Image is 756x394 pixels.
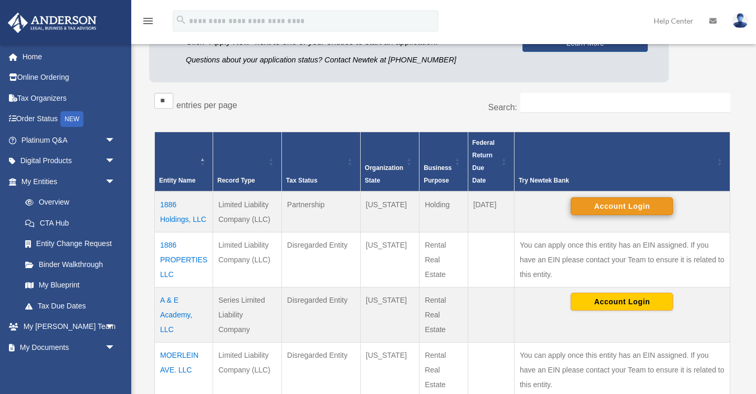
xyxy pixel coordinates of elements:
td: 1886 PROPERTIES LLC [155,232,213,287]
a: Online Ordering [7,67,131,88]
td: Limited Liability Company (LLC) [213,191,281,232]
span: Business Purpose [424,164,451,184]
th: Tax Status: Activate to sort [281,132,360,191]
td: [US_STATE] [360,191,419,232]
th: Organization State: Activate to sort [360,132,419,191]
a: Entity Change Request [15,233,126,254]
label: entries per page [176,101,237,110]
span: arrow_drop_down [105,337,126,358]
span: arrow_drop_down [105,130,126,151]
th: Business Purpose: Activate to sort [419,132,468,191]
span: arrow_drop_down [105,171,126,193]
div: Try Newtek Bank [519,174,714,187]
span: arrow_drop_down [105,151,126,172]
a: Tax Due Dates [15,295,126,316]
th: Entity Name: Activate to invert sorting [155,132,213,191]
td: Series Limited Liability Company [213,287,281,342]
i: menu [142,15,154,27]
td: [DATE] [468,191,514,232]
i: search [175,14,187,26]
a: Digital Productsarrow_drop_down [7,151,131,172]
div: NEW [60,111,83,127]
button: Account Login [571,197,673,215]
a: Account Login [571,296,673,305]
td: Disregarded Entity [281,232,360,287]
a: Account Login [571,201,673,209]
td: A & E Academy, LLC [155,287,213,342]
td: Partnership [281,191,360,232]
td: Rental Real Estate [419,232,468,287]
a: Overview [15,192,121,213]
a: My Blueprint [15,275,126,296]
a: Order StatusNEW [7,109,131,130]
a: menu [142,18,154,27]
span: Record Type [217,177,255,184]
span: arrow_drop_down [105,316,126,338]
span: Tax Status [286,177,318,184]
a: Online Learningarrow_drop_down [7,358,131,379]
a: Binder Walkthrough [15,254,126,275]
td: Holding [419,191,468,232]
a: CTA Hub [15,212,126,233]
span: arrow_drop_down [105,358,126,379]
a: Home [7,46,131,67]
td: 1886 Holdings, LLC [155,191,213,232]
td: [US_STATE] [360,232,419,287]
button: Account Login [571,293,673,311]
th: Federal Return Due Date: Activate to sort [468,132,514,191]
td: You can apply once this entity has an EIN assigned. If you have an EIN please contact your Team t... [514,232,730,287]
a: Tax Organizers [7,88,131,109]
th: Try Newtek Bank : Activate to sort [514,132,730,191]
img: Anderson Advisors Platinum Portal [5,13,100,33]
a: My Entitiesarrow_drop_down [7,171,126,192]
label: Search: [488,103,517,112]
span: Federal Return Due Date [472,139,495,184]
a: My [PERSON_NAME] Teamarrow_drop_down [7,316,131,337]
span: Organization State [365,164,403,184]
td: Limited Liability Company (LLC) [213,232,281,287]
td: Rental Real Estate [419,287,468,342]
p: Questions about your application status? Contact Newtek at [PHONE_NUMBER] [186,54,507,67]
a: Platinum Q&Aarrow_drop_down [7,130,131,151]
th: Record Type: Activate to sort [213,132,281,191]
td: [US_STATE] [360,287,419,342]
td: Disregarded Entity [281,287,360,342]
span: Entity Name [159,177,195,184]
img: User Pic [732,13,748,28]
a: My Documentsarrow_drop_down [7,337,131,358]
